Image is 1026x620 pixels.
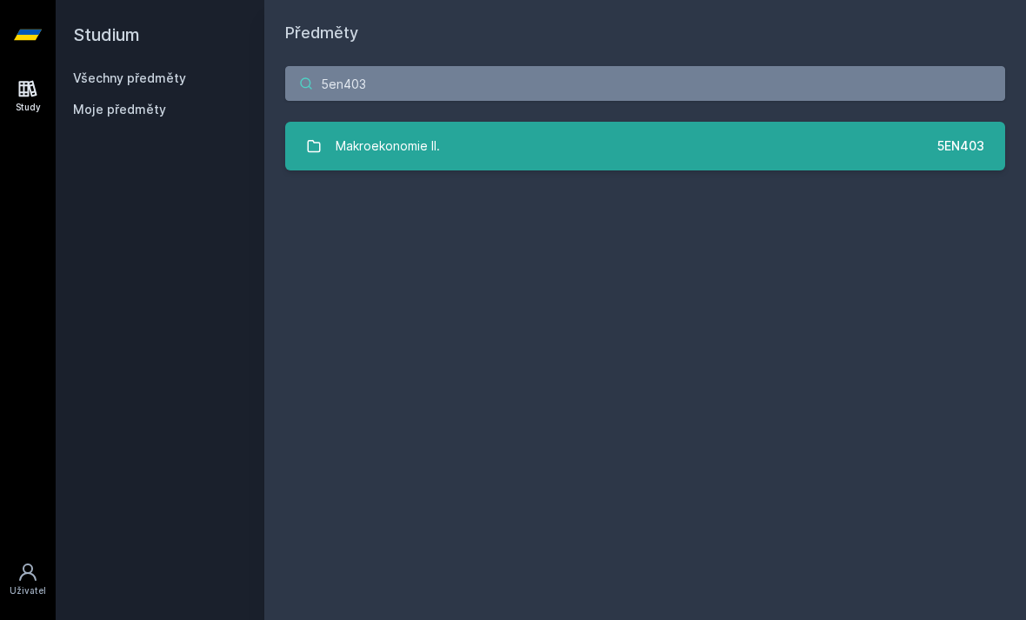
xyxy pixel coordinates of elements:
span: Moje předměty [73,101,166,118]
div: Study [16,101,41,114]
div: Uživatel [10,584,46,597]
a: Study [3,70,52,123]
a: Makroekonomie II. 5EN403 [285,122,1005,170]
h1: Předměty [285,21,1005,45]
div: 5EN403 [937,137,984,155]
div: Makroekonomie II. [336,129,440,163]
a: Všechny předměty [73,70,186,85]
input: Název nebo ident předmětu… [285,66,1005,101]
a: Uživatel [3,553,52,606]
